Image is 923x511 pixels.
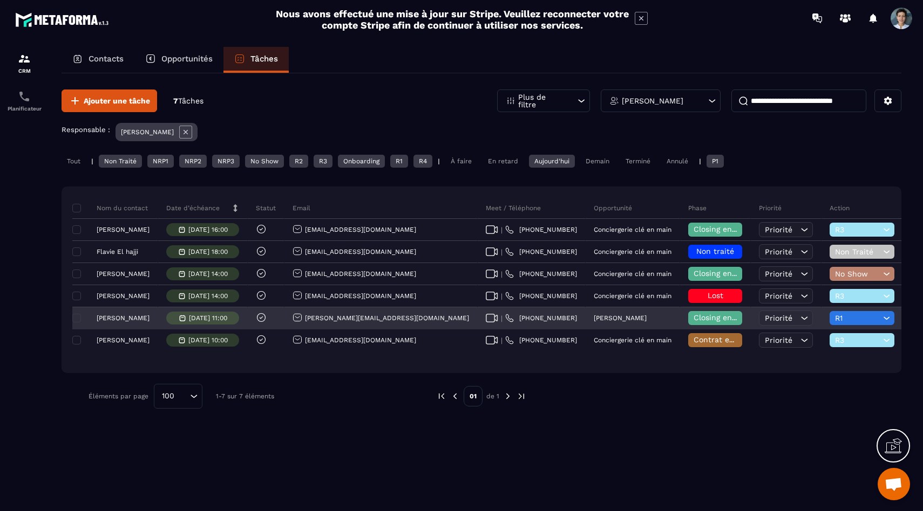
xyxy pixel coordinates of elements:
p: [DATE] 18:00 [188,248,228,255]
h2: Nous avons effectué une mise à jour sur Stripe. Veuillez reconnecter votre compte Stripe afin de ... [275,8,629,31]
p: Plus de filtre [518,93,566,108]
span: Priorité [765,225,792,234]
p: Éléments par page [89,392,148,400]
p: Flavie El hajji [97,248,138,255]
span: R3 [835,336,880,344]
span: Tâches [178,96,203,105]
span: 100 [158,390,178,402]
p: 1-7 sur 7 éléments [216,392,274,400]
span: Priorité [765,270,792,278]
p: Conciergerie clé en main [594,248,671,255]
a: Tâches [223,47,289,73]
p: [PERSON_NAME] [622,97,683,105]
p: Responsable : [62,126,110,134]
span: No Show [835,270,880,278]
p: Conciergerie clé en main [594,270,671,278]
div: Non Traité [99,155,142,168]
div: NRP2 [179,155,207,168]
span: Priorité [765,247,792,256]
div: Onboarding [338,155,385,168]
div: R1 [390,155,408,168]
p: Opportunité [594,204,632,212]
span: Contrat envoyé [694,335,750,344]
p: | [438,157,440,165]
a: schedulerschedulerPlanificateur [3,82,46,120]
span: Non traité [696,247,734,255]
p: de 1 [486,392,499,400]
p: Planificateur [3,106,46,112]
a: [PHONE_NUMBER] [505,292,577,300]
img: next [517,391,526,401]
p: [DATE] 14:00 [188,292,228,300]
p: 7 [173,96,203,106]
span: Priorité [765,314,792,322]
div: R3 [314,155,332,168]
div: P1 [707,155,724,168]
p: [PERSON_NAME] [97,270,150,278]
span: | [501,314,503,322]
img: prev [450,391,460,401]
div: NRP3 [212,155,240,168]
span: Priorité [765,292,792,300]
p: Contacts [89,54,124,64]
a: Contacts [62,47,134,73]
div: Search for option [154,384,202,409]
img: logo [15,10,112,30]
p: [DATE] 14:00 [188,270,228,278]
div: Annulé [661,155,694,168]
p: Conciergerie clé en main [594,226,671,233]
p: [DATE] 16:00 [188,226,228,233]
p: [PERSON_NAME] [97,314,150,322]
div: Aujourd'hui [529,155,575,168]
a: [PHONE_NUMBER] [505,225,577,234]
button: Ajouter une tâche [62,89,157,112]
p: Conciergerie clé en main [594,336,671,344]
div: NRP1 [147,155,174,168]
p: Nom du contact [75,204,148,212]
p: Action [830,204,850,212]
span: | [501,292,503,300]
div: No Show [245,155,284,168]
div: En retard [483,155,524,168]
p: 01 [464,386,483,406]
img: formation [18,52,31,65]
p: [DATE] 11:00 [189,314,227,322]
span: R3 [835,292,880,300]
a: [PHONE_NUMBER] [505,270,577,278]
div: Ouvrir le chat [878,468,910,500]
p: Opportunités [161,54,213,64]
a: Opportunités [134,47,223,73]
p: [PERSON_NAME] [121,128,174,136]
span: R3 [835,225,880,234]
span: | [501,248,503,256]
img: scheduler [18,90,31,103]
div: R2 [289,155,308,168]
div: Terminé [620,155,656,168]
img: next [503,391,513,401]
div: À faire [445,155,477,168]
p: [PERSON_NAME] [97,226,150,233]
p: [PERSON_NAME] [594,314,647,322]
span: | [501,336,503,344]
p: | [91,157,93,165]
input: Search for option [178,390,187,402]
p: [DATE] 10:00 [188,336,228,344]
span: Non Traité [835,247,880,256]
div: Demain [580,155,615,168]
span: Ajouter une tâche [84,95,150,106]
a: [PHONE_NUMBER] [505,314,577,322]
p: [PERSON_NAME] [97,292,150,300]
p: Tâches [250,54,278,64]
p: Conciergerie clé en main [594,292,671,300]
span: | [501,226,503,234]
span: Closing en cours [694,269,755,278]
p: [PERSON_NAME] [97,336,150,344]
p: CRM [3,68,46,74]
div: Tout [62,155,86,168]
span: Closing en cours [694,225,755,233]
p: Statut [256,204,276,212]
p: Email [293,204,310,212]
span: Priorité [765,336,792,344]
p: Date d’échéance [166,204,220,212]
p: | [699,157,701,165]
